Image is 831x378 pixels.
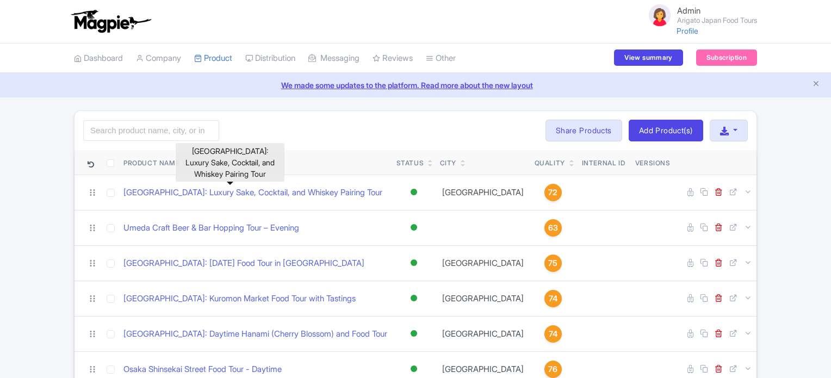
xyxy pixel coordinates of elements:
button: Close announcement [812,78,820,91]
a: Subscription [696,49,757,66]
a: [GEOGRAPHIC_DATA]: [DATE] Food Tour in [GEOGRAPHIC_DATA] [123,257,364,270]
td: [GEOGRAPHIC_DATA] [436,245,530,281]
div: Quality [535,158,565,168]
a: [GEOGRAPHIC_DATA]: Luxury Sake, Cocktail, and Whiskey Pairing Tour [123,187,382,199]
a: Admin Arigato Japan Food Tours [640,2,757,28]
td: [GEOGRAPHIC_DATA] [436,281,530,316]
a: 72 [535,184,572,201]
div: Active [408,326,419,342]
a: View summary [614,49,683,66]
a: Reviews [373,44,413,73]
a: 63 [535,219,572,237]
img: avatar_key_member-9c1dde93af8b07d7383eb8b5fb890c87.png [647,2,673,28]
a: Add Product(s) [629,120,703,141]
a: Share Products [545,120,622,141]
span: Admin [677,5,700,16]
div: Active [408,255,419,271]
a: Dashboard [74,44,123,73]
img: logo-ab69f6fb50320c5b225c76a69d11143b.png [69,9,153,33]
th: Versions [631,150,675,175]
input: Search product name, city, or interal id [83,120,219,141]
small: Arigato Japan Food Tours [677,17,757,24]
td: [GEOGRAPHIC_DATA] [436,175,530,210]
a: 75 [535,255,572,272]
span: 74 [549,328,557,340]
a: Company [136,44,181,73]
span: 75 [548,257,557,269]
div: City [440,158,456,168]
div: Product Name [123,158,179,168]
a: Umeda Craft Beer & Bar Hopping Tour – Evening [123,222,299,234]
a: 74 [535,325,572,343]
div: Active [408,290,419,306]
a: Profile [677,26,698,35]
span: 72 [548,187,557,199]
a: Messaging [308,44,359,73]
span: 74 [549,293,557,305]
div: [GEOGRAPHIC_DATA]: Luxury Sake, Cocktail, and Whiskey Pairing Tour [176,143,284,182]
span: 63 [548,222,558,234]
span: 76 [548,363,557,375]
td: [GEOGRAPHIC_DATA] [436,316,530,351]
div: Active [408,361,419,377]
div: Status [396,158,424,168]
div: Active [408,220,419,236]
a: Product [194,44,232,73]
a: Other [426,44,456,73]
a: Osaka Shinsekai Street Food Tour - Daytime [123,363,282,376]
div: Active [408,184,419,200]
a: Distribution [245,44,295,73]
a: [GEOGRAPHIC_DATA]: Daytime Hanami (Cherry Blossom) and Food Tour [123,328,387,340]
a: 76 [535,361,572,378]
a: 74 [535,290,572,307]
a: We made some updates to the platform. Read more about the new layout [7,79,824,91]
th: Internal ID [576,150,631,175]
a: [GEOGRAPHIC_DATA]: Kuromon Market Food Tour with Tastings [123,293,356,305]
